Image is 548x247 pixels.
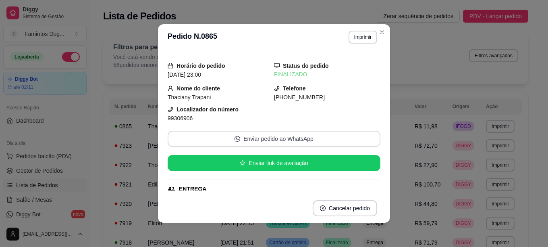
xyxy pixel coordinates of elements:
[376,26,388,39] button: Close
[168,107,173,112] span: phone
[274,94,325,100] span: [PHONE_NUMBER]
[349,31,377,44] button: Imprimir
[240,160,245,166] span: star
[274,86,280,91] span: phone
[283,85,306,92] strong: Telefone
[168,71,201,78] span: [DATE] 23:00
[168,94,211,100] span: Thaciany Trapani
[176,85,220,92] strong: Nome do cliente
[176,106,239,113] strong: Localizador do número
[168,86,173,91] span: user
[283,63,329,69] strong: Status do pedido
[168,115,193,121] span: 99306906
[179,185,206,193] div: ENTREGA
[313,200,377,216] button: close-circleCancelar pedido
[168,131,380,147] button: whats-appEnviar pedido ao WhatsApp
[168,31,217,44] h3: Pedido N. 0865
[235,136,240,142] span: whats-app
[176,63,225,69] strong: Horário do pedido
[168,155,380,171] button: starEnviar link de avaliação
[274,70,380,79] div: FINALIZADO
[274,63,280,69] span: desktop
[168,63,173,69] span: calendar
[320,205,326,211] span: close-circle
